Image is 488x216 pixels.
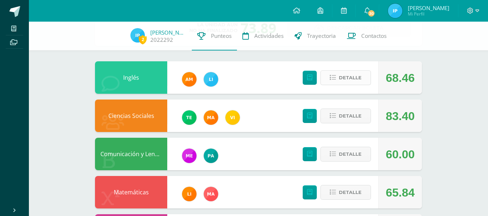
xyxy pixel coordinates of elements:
[204,72,218,87] img: 82db8514da6684604140fa9c57ab291b.png
[254,32,284,40] span: Actividades
[361,32,386,40] span: Contactos
[339,71,362,84] span: Detalle
[225,110,240,125] img: f428c1eda9873657749a26557ec094a8.png
[204,110,218,125] img: 266030d5bbfb4fab9f05b9da2ad38396.png
[139,35,147,44] span: 2
[182,110,197,125] img: 43d3dab8d13cc64d9a3940a0882a4dc3.png
[307,32,336,40] span: Trayectoria
[182,187,197,201] img: d78b0415a9069934bf99e685b082ed4f.png
[320,147,371,162] button: Detalle
[386,62,415,94] div: 68.46
[192,22,237,50] a: Punteos
[320,109,371,123] button: Detalle
[408,4,449,12] span: [PERSON_NAME]
[341,22,392,50] a: Contactos
[204,149,218,163] img: 53dbe22d98c82c2b31f74347440a2e81.png
[320,70,371,85] button: Detalle
[182,72,197,87] img: 27d1f5085982c2e99c83fb29c656b88a.png
[150,29,186,36] a: [PERSON_NAME]
[95,100,167,132] div: Ciencias Sociales
[386,176,415,209] div: 65.84
[237,22,289,50] a: Actividades
[130,28,145,43] img: d72ece5849e75a8ab3d9f762b2869359.png
[320,185,371,200] button: Detalle
[339,109,362,123] span: Detalle
[95,138,167,170] div: Comunicación y Lenguaje
[339,186,362,199] span: Detalle
[339,147,362,161] span: Detalle
[289,22,341,50] a: Trayectoria
[204,187,218,201] img: 777e29c093aa31b4e16d68b2ed8a8a42.png
[211,32,232,40] span: Punteos
[386,100,415,132] div: 83.40
[367,9,375,17] span: 30
[408,11,449,17] span: Mi Perfil
[95,176,167,208] div: Matemáticas
[182,149,197,163] img: 498c526042e7dcf1c615ebb741a80315.png
[150,36,173,44] a: 2022292
[388,4,402,18] img: d72ece5849e75a8ab3d9f762b2869359.png
[95,61,167,94] div: Inglés
[386,138,415,171] div: 60.00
